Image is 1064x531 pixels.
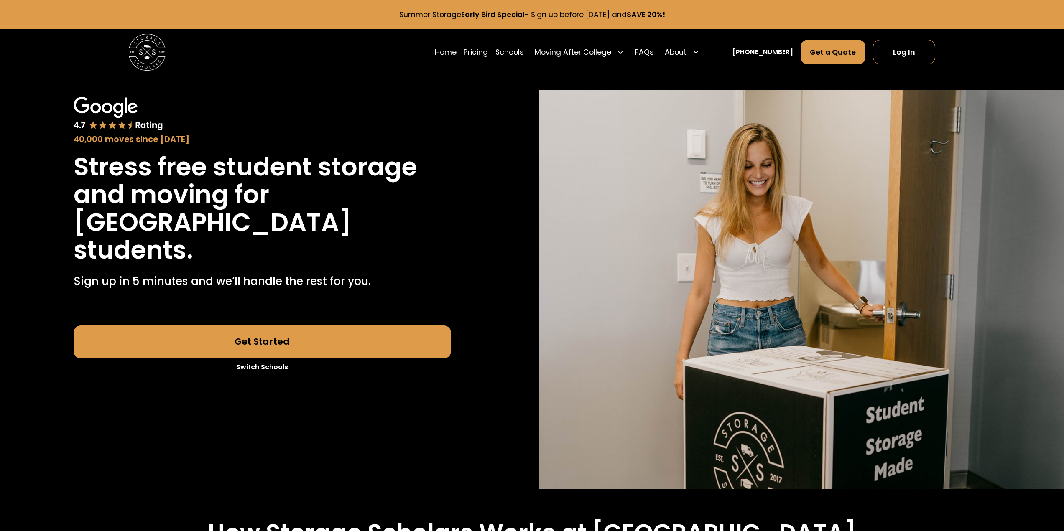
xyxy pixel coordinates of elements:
a: Log In [873,40,935,64]
img: Storage Scholars main logo [129,34,166,71]
a: Home [435,39,457,65]
a: Pricing [464,39,488,65]
a: FAQs [635,39,654,65]
strong: Early Bird Special [461,10,525,20]
div: Moving After College [531,39,628,65]
div: 40,000 moves since [DATE] [74,133,452,146]
h1: Stress free student storage and moving for [74,153,452,208]
a: [PHONE_NUMBER] [732,47,793,57]
p: Sign up in 5 minutes and we’ll handle the rest for you. [74,273,371,289]
h1: students. [74,236,193,264]
a: Get a Quote [801,40,866,64]
h1: [GEOGRAPHIC_DATA] [74,208,352,236]
a: Summer StorageEarly Bird Special- Sign up before [DATE] andSAVE 20%! [399,10,665,20]
a: Schools [495,39,524,65]
div: About [665,47,686,58]
img: Google 4.7 star rating [74,97,163,131]
a: Switch Schools [74,358,452,376]
img: Storage Scholars will have everything waiting for you in your room when you arrive to campus. [539,90,1064,489]
div: Moving After College [535,47,611,58]
strong: SAVE 20%! [627,10,665,20]
div: About [661,39,703,65]
a: Get Started [74,325,452,358]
